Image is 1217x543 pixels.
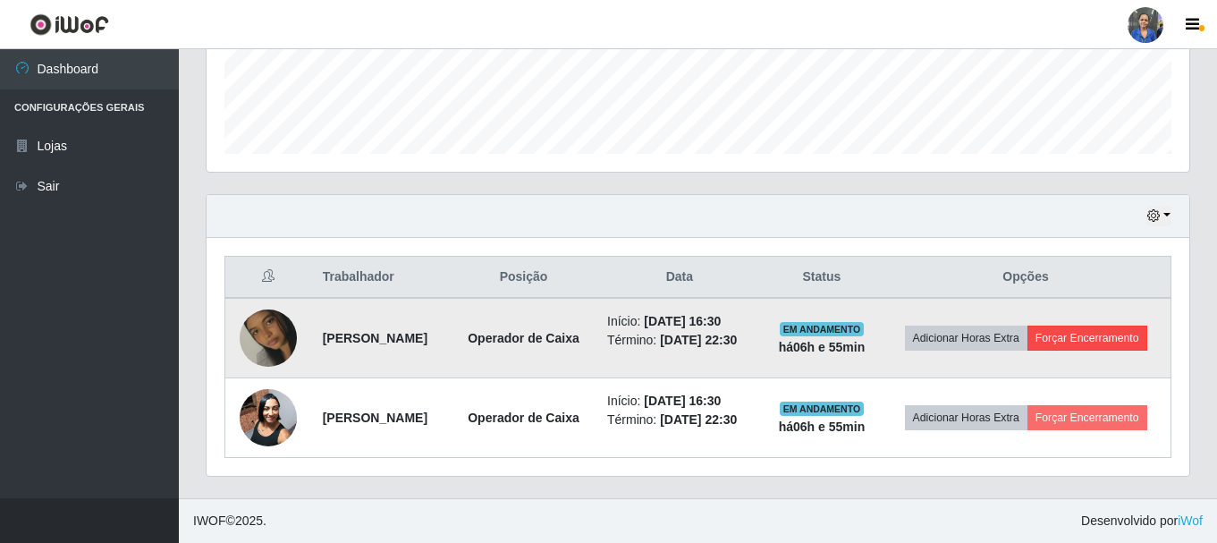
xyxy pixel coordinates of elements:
span: Desenvolvido por [1081,512,1203,530]
img: 1746844988823.jpeg [240,379,297,455]
button: Forçar Encerramento [1027,326,1147,351]
li: Início: [607,392,752,411]
img: 1734698192432.jpeg [240,287,297,389]
strong: Operador de Caixa [468,331,579,345]
strong: Operador de Caixa [468,411,579,425]
time: [DATE] 16:30 [644,394,721,408]
a: iWof [1178,513,1203,528]
th: Posição [451,257,596,299]
th: Opções [881,257,1171,299]
img: CoreUI Logo [30,13,109,36]
strong: [PERSON_NAME] [323,411,427,425]
time: [DATE] 16:30 [644,314,721,328]
time: [DATE] 22:30 [660,333,737,347]
span: EM ANDAMENTO [780,322,865,336]
span: © 2025 . [193,512,266,530]
strong: há 06 h e 55 min [779,420,866,434]
li: Início: [607,312,752,331]
button: Adicionar Horas Extra [905,326,1027,351]
li: Término: [607,331,752,350]
button: Forçar Encerramento [1027,405,1147,430]
th: Trabalhador [312,257,451,299]
li: Término: [607,411,752,429]
span: IWOF [193,513,226,528]
strong: há 06 h e 55 min [779,340,866,354]
button: Adicionar Horas Extra [905,405,1027,430]
th: Status [763,257,881,299]
strong: [PERSON_NAME] [323,331,427,345]
span: EM ANDAMENTO [780,402,865,416]
time: [DATE] 22:30 [660,412,737,427]
th: Data [596,257,763,299]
